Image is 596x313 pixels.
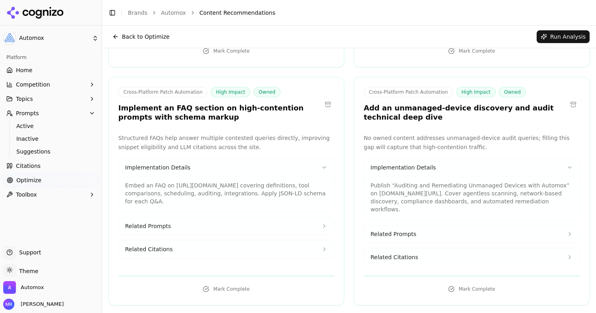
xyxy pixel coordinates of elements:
img: Automox [3,32,16,45]
span: Owned [253,87,280,97]
img: Maddie Regis [3,299,14,310]
button: Related Citations [364,248,579,266]
span: Theme [16,268,38,274]
button: Open user button [3,299,64,310]
span: Prompts [16,109,39,117]
a: Inactive [13,133,89,144]
span: High Impact [456,87,496,97]
button: Archive recommendation [322,98,334,111]
span: Support [16,248,41,256]
span: Related Citations [371,253,418,261]
span: Cross-Platform Patch Automation [364,87,453,97]
span: Toolbox [16,191,37,199]
button: Mark Complete [364,45,580,57]
span: Inactive [16,135,86,143]
span: Competition [16,81,50,89]
span: High Impact [211,87,250,97]
span: Content Recommendations [200,9,275,17]
span: Cross-Platform Patch Automation [118,87,208,97]
button: Back to Optimize [108,30,174,43]
a: Active [13,120,89,132]
span: Home [16,66,32,74]
span: Active [16,122,86,130]
p: Embed an FAQ on [URL][DOMAIN_NAME] covering definitions, tool comparisons, scheduling, auditing, ... [125,181,327,205]
span: Related Citations [125,245,173,253]
span: [PERSON_NAME] [18,301,64,308]
a: Optimize [3,174,98,187]
button: Related Prompts [119,217,334,235]
span: Automox [19,35,89,42]
button: Mark Complete [118,45,334,57]
div: Platform [3,51,98,64]
button: Related Prompts [364,225,579,243]
span: Suggestions [16,148,86,156]
img: Automox [3,281,16,294]
a: Citations [3,159,98,172]
button: Mark Complete [118,283,334,295]
button: Run Analysis [537,30,590,43]
span: Citations [16,162,41,170]
span: Related Prompts [371,230,416,238]
a: Brands [128,10,147,16]
button: Implementation Details [119,159,334,176]
button: Prompts [3,107,98,120]
button: Topics [3,93,98,105]
span: Implementation Details [125,163,190,171]
span: Optimize [16,176,41,184]
button: Competition [3,78,98,91]
p: Publish “Auditing and Remediating Unmanaged Devices with Automox” on [DOMAIN_NAME][URL]. Cover ag... [371,181,573,213]
h3: Implement an FAQ section on high-contention prompts with schema markup [118,104,322,122]
a: Suggestions [13,146,89,157]
span: Implementation Details [371,163,436,171]
span: Owned [499,87,526,97]
h3: Add an unmanaged-device discovery and audit technical deep dive [364,104,567,122]
a: Automox [161,9,186,17]
p: No owned content addresses unmanaged-device audit queries; filling this gap will capture that hig... [364,134,580,152]
a: Home [3,64,98,77]
p: Structured FAQs help answer multiple contested queries directly, improving snippet eligibility an... [118,134,334,152]
button: Toolbox [3,188,98,201]
button: Related Citations [119,240,334,258]
span: Topics [16,95,33,103]
button: Open organization switcher [3,281,44,294]
span: Related Prompts [125,222,171,230]
span: Automox [21,284,44,291]
button: Mark Complete [364,283,580,295]
nav: breadcrumb [128,9,574,17]
button: Archive recommendation [567,98,580,111]
button: Implementation Details [364,159,579,176]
